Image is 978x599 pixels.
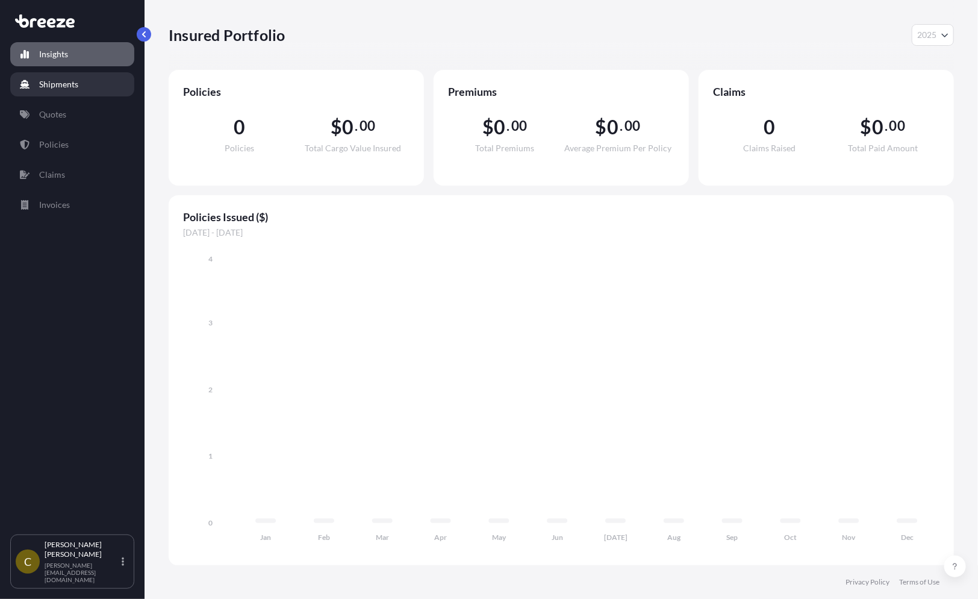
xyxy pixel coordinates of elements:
a: Privacy Policy [846,577,889,587]
span: 00 [511,121,527,131]
a: Insights [10,42,134,66]
span: $ [596,118,607,137]
tspan: May [492,533,506,542]
tspan: 1 [208,452,213,461]
tspan: [DATE] [604,533,628,542]
tspan: Jun [552,533,563,542]
span: Claims [713,84,939,99]
span: 2025 [917,29,936,41]
span: Total Paid Amount [848,144,918,152]
span: Policies [225,144,255,152]
tspan: Apr [434,533,447,542]
p: [PERSON_NAME][EMAIL_ADDRESS][DOMAIN_NAME] [45,562,119,583]
span: 0 [872,118,883,137]
tspan: 3 [208,318,213,327]
p: [PERSON_NAME] [PERSON_NAME] [45,540,119,559]
p: Quotes [39,108,66,121]
tspan: Oct [784,533,797,542]
p: Claims [39,169,65,181]
span: 0 [234,118,245,137]
span: 0 [494,118,505,137]
p: Shipments [39,78,78,90]
tspan: Dec [901,533,914,542]
tspan: Jan [260,533,271,542]
span: 00 [360,121,375,131]
p: Policies [39,139,69,151]
a: Shipments [10,72,134,96]
a: Terms of Use [899,577,939,587]
span: Claims Raised [744,144,796,152]
span: $ [482,118,494,137]
tspan: Aug [667,533,681,542]
span: 0 [764,118,775,137]
span: . [620,121,623,131]
tspan: 4 [208,254,213,263]
tspan: 2 [208,385,213,394]
span: . [506,121,509,131]
span: Policies [183,84,410,99]
span: Policies Issued ($) [183,210,939,224]
tspan: Mar [376,533,389,542]
span: Total Cargo Value Insured [305,144,401,152]
span: . [355,121,358,131]
a: Invoices [10,193,134,217]
tspan: Sep [727,533,738,542]
span: Total Premiums [475,144,534,152]
a: Quotes [10,102,134,127]
span: 0 [607,118,618,137]
span: C [24,556,31,568]
span: . [885,121,888,131]
span: [DATE] - [DATE] [183,227,939,239]
span: Premiums [448,84,674,99]
span: 00 [889,121,905,131]
span: 0 [342,118,354,137]
p: Invoices [39,199,70,211]
a: Policies [10,133,134,157]
span: $ [861,118,872,137]
tspan: Feb [318,533,330,542]
span: $ [331,118,342,137]
tspan: 0 [208,518,213,527]
p: Insured Portfolio [169,25,285,45]
span: 00 [624,121,640,131]
tspan: Nov [843,533,856,542]
span: Average Premium Per Policy [564,144,671,152]
p: Insights [39,48,68,60]
a: Claims [10,163,134,187]
button: Year Selector [912,24,954,46]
